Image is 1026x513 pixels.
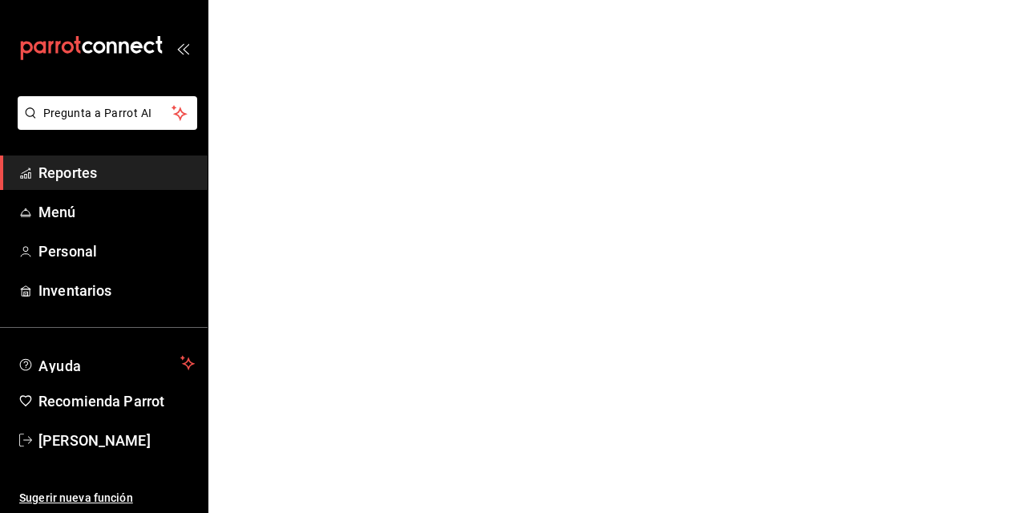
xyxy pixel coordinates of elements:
[38,164,97,181] font: Reportes
[38,393,164,410] font: Recomienda Parrot
[176,42,189,55] button: open_drawer_menu
[11,116,197,133] a: Pregunta a Parrot AI
[38,204,76,220] font: Menú
[38,432,151,449] font: [PERSON_NAME]
[38,353,174,373] span: Ayuda
[38,243,97,260] font: Personal
[18,96,197,130] button: Pregunta a Parrot AI
[38,282,111,299] font: Inventarios
[19,491,133,504] font: Sugerir nueva función
[43,105,172,122] span: Pregunta a Parrot AI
